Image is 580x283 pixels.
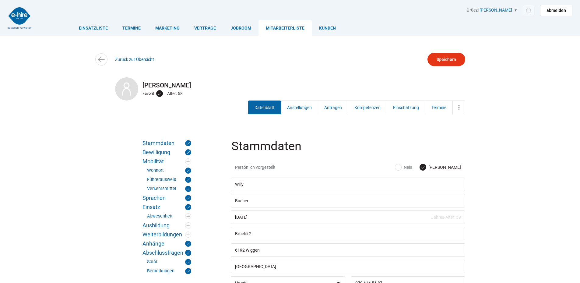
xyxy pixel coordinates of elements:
a: Wohnort [147,168,191,174]
a: Einsatzliste [72,20,115,36]
legend: Stammdaten [231,140,466,160]
a: Verkehrsmittel [147,186,191,192]
a: Verträge [187,20,223,36]
label: Nein [395,164,412,170]
a: Führerausweis [147,177,191,183]
a: Bewilligung [142,149,191,155]
a: Kunden [312,20,343,36]
a: Mobilität [142,158,191,164]
a: abmelden [540,5,572,16]
a: Bemerkungen [147,268,191,274]
a: Abwesenheit [147,213,191,219]
div: Grüezi [466,8,572,16]
a: Kompetenzen [348,101,387,114]
a: Stammdaten [142,140,191,146]
a: Mitarbeiterliste [258,20,312,36]
a: Sprachen [142,195,191,201]
input: Speichern [427,53,465,66]
a: Abschlussfragen [142,250,191,256]
a: Termine [115,20,148,36]
a: Anhänge [142,241,191,247]
input: Nachname [231,194,465,207]
a: Datenblatt [248,101,281,114]
input: PLZ/Ort [231,243,465,257]
a: Marketing [148,20,187,36]
a: Weiterbildungen [142,232,191,238]
span: Persönlich vorgestellt [235,164,310,170]
img: icon-arrow-left.svg [97,55,106,64]
input: Strasse / CO. Adresse [231,227,465,240]
label: [PERSON_NAME] [420,164,461,170]
input: Land [231,260,465,273]
a: Einsatz [142,204,191,210]
input: Vorname [231,178,465,191]
a: Anfragen [318,101,348,114]
a: Einschätzung [387,101,425,114]
h2: [PERSON_NAME] [115,82,465,89]
a: [PERSON_NAME] [480,8,512,12]
a: Zurück zur Übersicht [115,57,154,62]
input: Geburtsdatum [231,210,465,224]
img: icon-notification.svg [525,7,532,14]
div: Alter: 58 [167,90,184,97]
img: logo2.png [8,7,31,29]
a: Salär [147,259,191,265]
a: Anstellungen [281,101,318,114]
a: Jobroom [223,20,258,36]
a: Termine [425,101,453,114]
a: Ausbildung [142,222,191,228]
